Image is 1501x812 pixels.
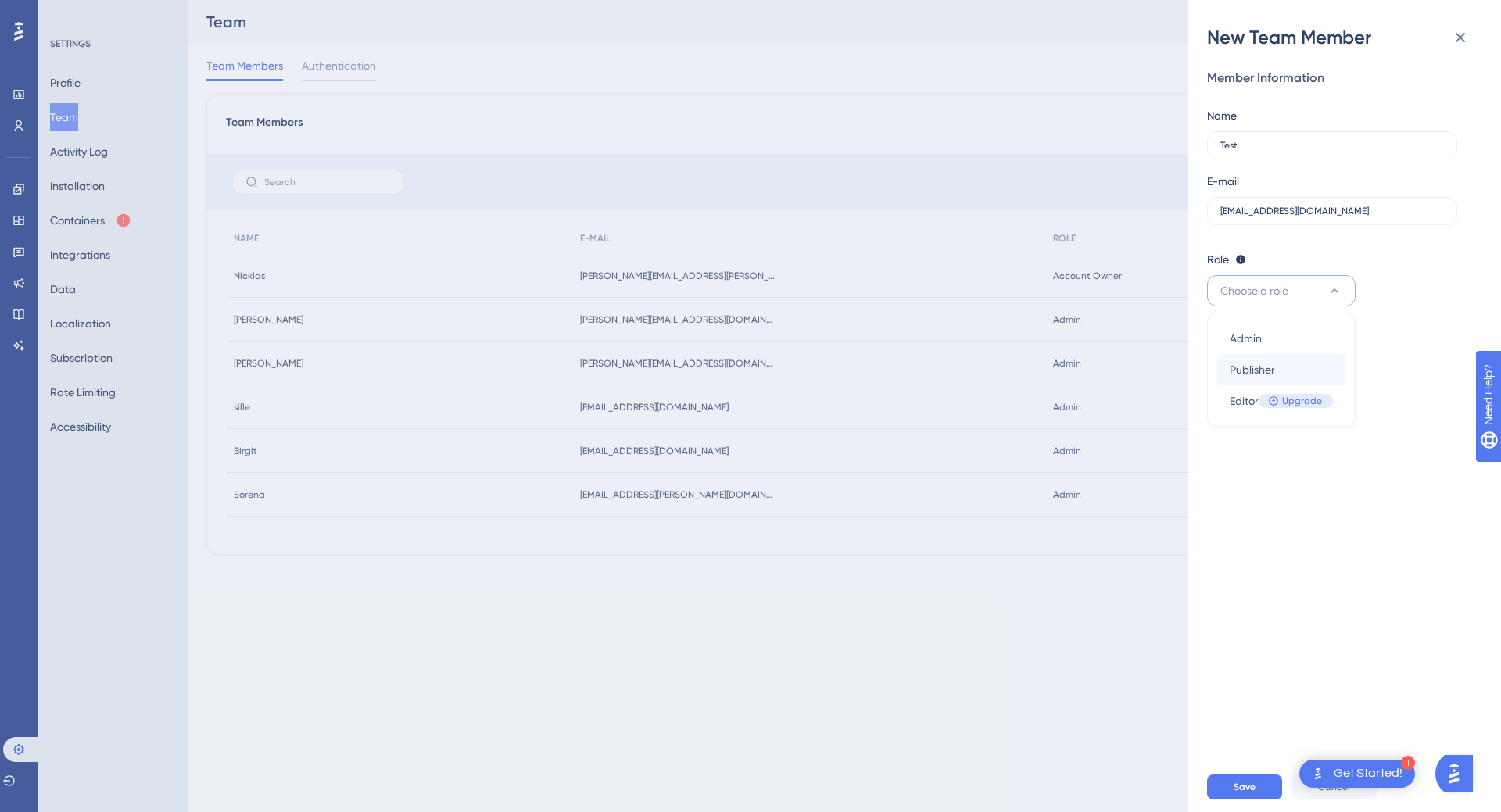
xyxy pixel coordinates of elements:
[1230,329,1262,348] span: Admin
[1207,69,1470,88] div: Member Information
[1401,756,1415,770] div: 1
[1207,106,1237,125] div: Name
[1217,354,1345,385] button: Publisher
[1282,395,1322,407] span: Upgrade
[37,4,98,23] span: Need Help?
[1207,25,1482,50] div: New Team Member
[1334,765,1402,782] div: Get Started!
[1220,206,1444,216] input: E-mail
[1309,764,1327,783] img: launcher-image-alternative-text
[1207,774,1282,799] button: Save
[1217,385,1345,417] button: EditorUpgrade
[1299,760,1415,788] div: Open Get Started! checklist, remaining modules: 1
[1207,250,1229,269] span: Role
[1207,172,1239,191] div: E-mail
[1220,281,1288,300] span: Choose a role
[1234,781,1256,793] span: Save
[1435,750,1482,797] iframe: UserGuiding AI Assistant Launcher
[1230,360,1275,379] span: Publisher
[1217,323,1345,354] button: Admin
[1207,275,1356,306] button: Choose a role
[1291,774,1377,799] button: Cancel
[1230,392,1333,410] div: Editor
[1220,140,1444,151] input: Name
